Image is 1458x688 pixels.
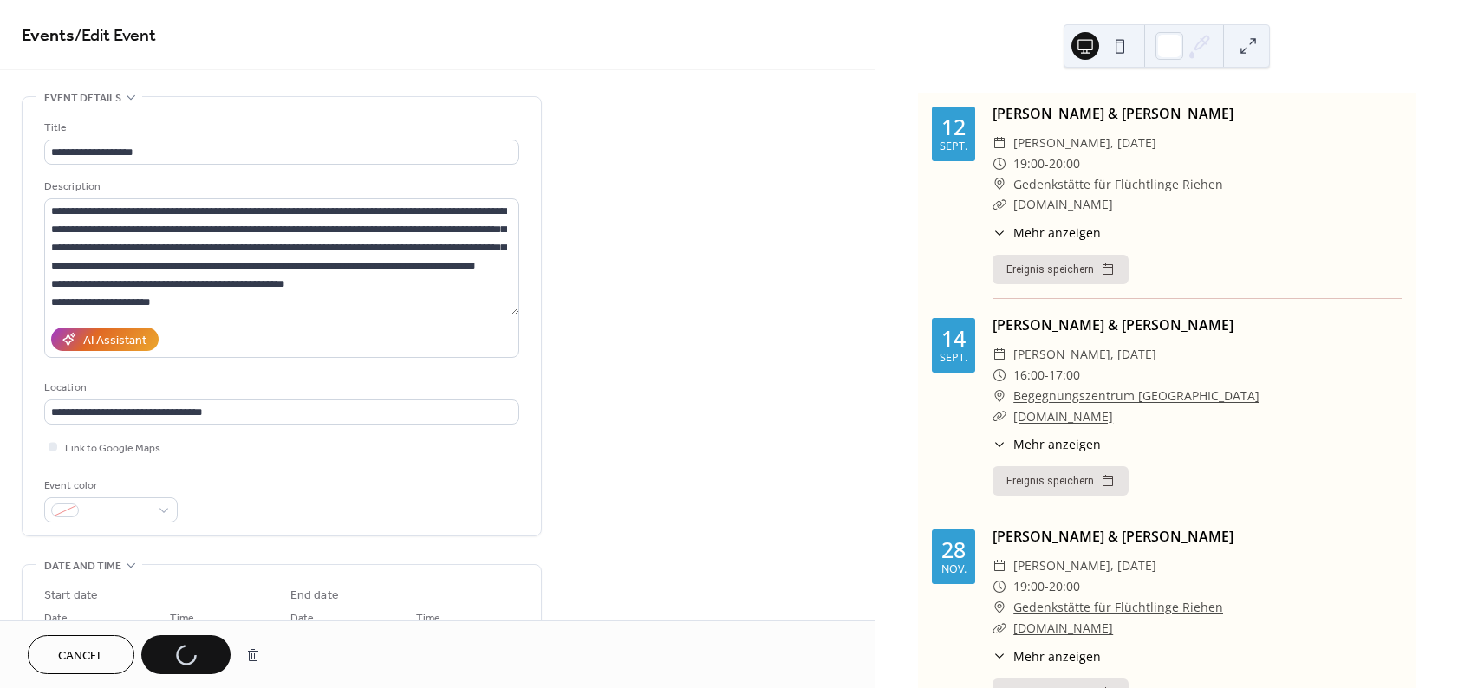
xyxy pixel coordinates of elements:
[1013,174,1223,195] a: Gedenkstätte für Flüchtlinge Riehen
[1013,576,1045,597] span: 19:00
[44,178,516,196] div: Description
[1045,576,1049,597] span: -
[1013,386,1259,406] a: Begegnungszentrum [GEOGRAPHIC_DATA]
[290,609,314,627] span: Date
[1013,435,1101,453] span: Mehr anzeigen
[993,647,1006,665] div: ​
[993,224,1101,242] button: ​Mehr anzeigen
[1013,597,1223,618] a: Gedenkstätte für Flüchtlinge Riehen
[1013,224,1101,242] span: Mehr anzeigen
[941,328,966,349] div: 14
[940,141,967,153] div: Sept.
[993,435,1101,453] button: ​Mehr anzeigen
[993,224,1006,242] div: ​
[65,439,160,458] span: Link to Google Maps
[993,344,1006,365] div: ​
[44,557,121,575] span: Date and time
[1045,365,1049,386] span: -
[1013,408,1113,425] a: [DOMAIN_NAME]
[940,353,967,364] div: Sept.
[993,555,1006,576] div: ​
[993,133,1006,153] div: ​
[170,609,194,627] span: Time
[44,379,516,397] div: Location
[993,365,1006,386] div: ​
[1013,620,1113,636] a: [DOMAIN_NAME]
[22,19,75,53] a: Events
[993,435,1006,453] div: ​
[993,576,1006,597] div: ​
[1013,555,1156,576] span: [PERSON_NAME], [DATE]
[993,466,1129,496] button: Ereignis speichern
[1013,196,1113,212] a: [DOMAIN_NAME]
[44,89,121,107] span: Event details
[75,19,156,53] span: / Edit Event
[44,477,174,495] div: Event color
[993,104,1233,123] a: [PERSON_NAME] & [PERSON_NAME]
[1013,647,1101,665] span: Mehr anzeigen
[1013,153,1045,174] span: 19:00
[941,564,967,575] div: Nov.
[44,587,98,605] div: Start date
[83,332,146,350] div: AI Assistant
[993,527,1233,546] a: [PERSON_NAME] & [PERSON_NAME]
[1049,576,1080,597] span: 20:00
[290,587,339,605] div: End date
[941,116,966,138] div: 12
[416,609,440,627] span: Time
[993,315,1233,334] a: [PERSON_NAME] & [PERSON_NAME]
[51,328,159,351] button: AI Assistant
[1049,365,1080,386] span: 17:00
[1013,365,1045,386] span: 16:00
[993,386,1006,406] div: ​
[1013,133,1156,153] span: [PERSON_NAME], [DATE]
[993,406,1006,427] div: ​
[1045,153,1049,174] span: -
[993,618,1006,639] div: ​
[993,597,1006,618] div: ​
[1013,344,1156,365] span: [PERSON_NAME], [DATE]
[993,174,1006,195] div: ​
[44,609,68,627] span: Date
[58,647,104,665] span: Cancel
[941,539,966,561] div: 28
[1049,153,1080,174] span: 20:00
[44,119,516,137] div: Title
[993,647,1101,665] button: ​Mehr anzeigen
[993,194,1006,215] div: ​
[993,255,1129,284] button: Ereignis speichern
[993,153,1006,174] div: ​
[28,635,134,674] button: Cancel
